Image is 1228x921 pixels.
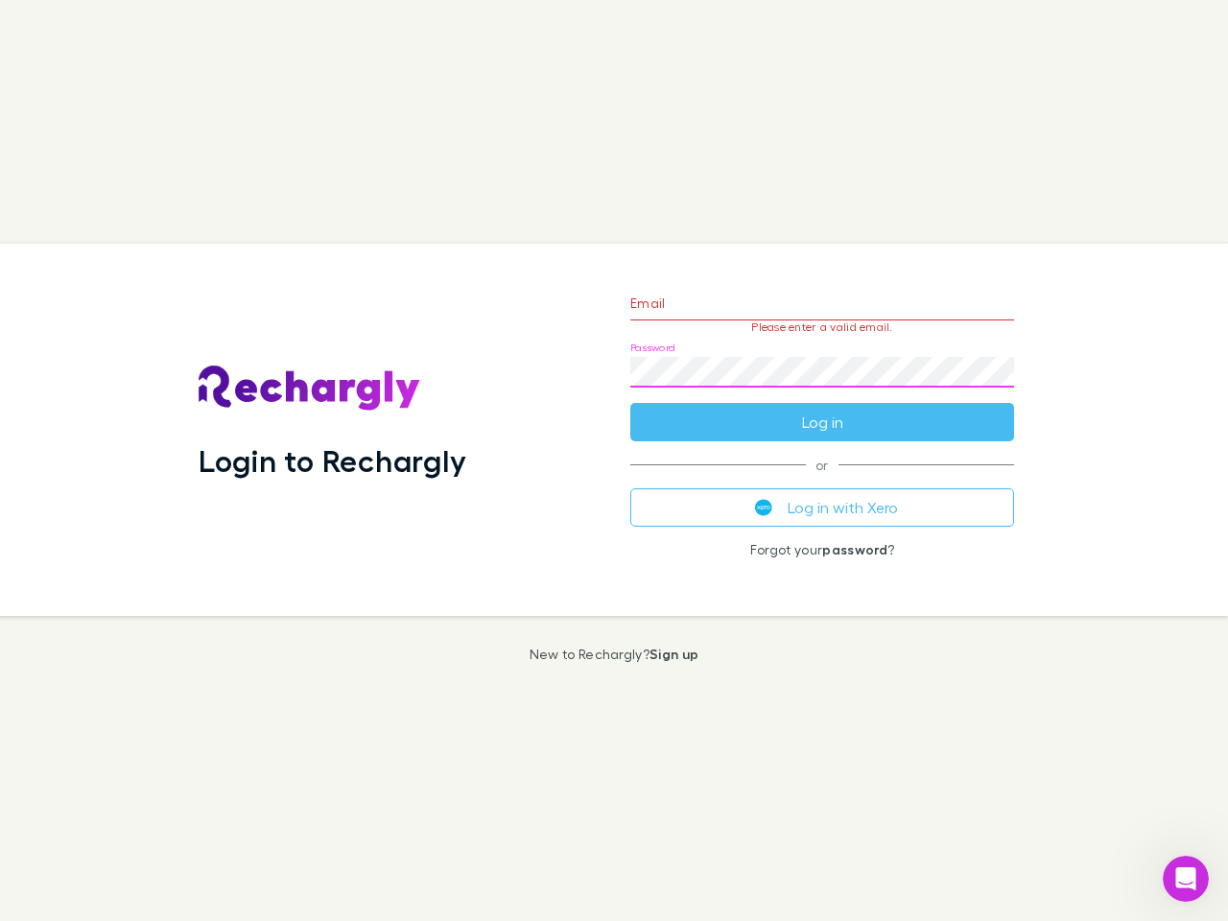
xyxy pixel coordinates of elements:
[630,341,675,355] label: Password
[755,499,772,516] img: Xero's logo
[630,320,1014,334] p: Please enter a valid email.
[199,366,421,412] img: Rechargly's Logo
[630,403,1014,441] button: Log in
[649,646,698,662] a: Sign up
[630,464,1014,465] span: or
[1163,856,1209,902] iframe: Intercom live chat
[630,542,1014,557] p: Forgot your ?
[630,488,1014,527] button: Log in with Xero
[199,442,466,479] h1: Login to Rechargly
[530,647,699,662] p: New to Rechargly?
[822,541,887,557] a: password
